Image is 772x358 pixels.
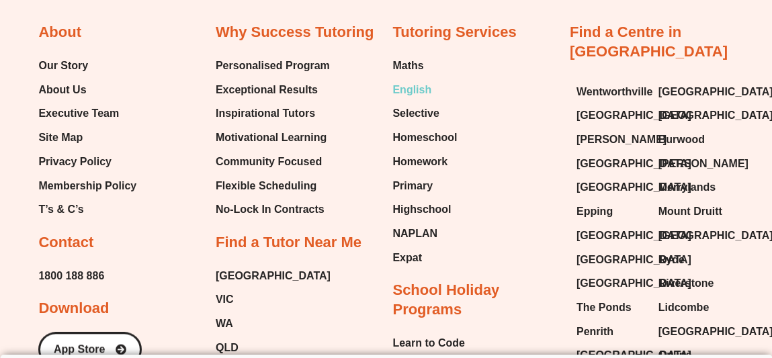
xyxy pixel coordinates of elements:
[393,224,458,244] a: NAPLAN
[216,80,318,100] span: Exceptional Results
[216,176,316,196] span: Flexible Scheduling
[216,338,239,358] span: QLD
[38,23,81,42] h2: About
[216,233,361,253] h2: Find a Tutor Near Me
[576,105,645,126] a: [GEOGRAPHIC_DATA]
[576,82,653,102] span: Wentworthville
[38,152,112,172] span: Privacy Policy
[216,103,330,124] a: Inspirational Tutors
[216,314,331,334] a: WA
[393,128,458,148] a: Homeschool
[576,105,691,126] span: [GEOGRAPHIC_DATA]
[216,338,331,358] a: QLD
[216,176,330,196] a: Flexible Scheduling
[38,128,83,148] span: Site Map
[216,266,331,286] a: [GEOGRAPHIC_DATA]
[658,202,722,222] span: Mount Druitt
[54,344,105,355] span: App Store
[658,105,727,126] a: [GEOGRAPHIC_DATA]
[38,199,83,220] span: T’s & C’s
[658,130,727,150] a: Burwood
[38,103,119,124] span: Executive Team
[393,80,458,100] a: English
[393,103,439,124] span: Selective
[576,130,667,150] span: [PERSON_NAME]
[216,152,322,172] span: Community Focused
[393,333,476,353] a: Learn to Code
[393,103,458,124] a: Selective
[216,128,327,148] span: Motivational Learning
[393,333,466,353] span: Learn to Code
[658,177,727,197] a: Merrylands
[576,202,645,222] a: Epping
[216,128,330,148] a: Motivational Learning
[393,248,423,268] span: Expat
[38,56,88,76] span: Our Story
[576,154,691,174] span: [GEOGRAPHIC_DATA]
[576,202,613,222] span: Epping
[393,199,458,220] a: Highschool
[393,281,557,319] h2: School Holiday Programs
[38,199,136,220] a: T’s & C’s
[216,314,233,334] span: WA
[570,24,728,60] a: Find a Centre in [GEOGRAPHIC_DATA]
[38,103,136,124] a: Executive Team
[576,177,645,197] a: [GEOGRAPHIC_DATA]
[216,152,330,172] a: Community Focused
[393,56,458,76] a: Maths
[393,199,452,220] span: Highschool
[216,23,374,42] h2: Why Success Tutoring
[393,224,438,244] span: NAPLAN
[658,82,727,102] a: [GEOGRAPHIC_DATA]
[393,176,433,196] span: Primary
[393,56,424,76] span: Maths
[393,152,448,172] span: Homework
[548,206,772,358] iframe: Chat Widget
[576,154,645,174] a: [GEOGRAPHIC_DATA]
[393,176,458,196] a: Primary
[216,103,315,124] span: Inspirational Tutors
[658,154,727,174] a: [PERSON_NAME]
[658,154,748,174] span: [PERSON_NAME]
[216,289,331,310] a: VIC
[38,152,136,172] a: Privacy Policy
[38,266,104,286] a: 1800 188 886
[38,176,136,196] a: Membership Policy
[216,199,330,220] a: No-Lock In Contracts
[393,80,432,100] span: English
[38,128,136,148] a: Site Map
[576,82,645,102] a: Wentworthville
[216,80,330,100] a: Exceptional Results
[38,80,136,100] a: About Us
[216,289,234,310] span: VIC
[393,23,517,42] h2: Tutoring Services
[38,56,136,76] a: Our Story
[38,299,109,318] h2: Download
[576,130,645,150] a: [PERSON_NAME]
[576,177,691,197] span: [GEOGRAPHIC_DATA]
[216,56,330,76] a: Personalised Program
[658,130,705,150] span: Burwood
[38,80,86,100] span: About Us
[658,202,727,222] a: Mount Druitt
[393,248,458,268] a: Expat
[216,199,325,220] span: No-Lock In Contracts
[38,233,93,253] h2: Contact
[393,152,458,172] a: Homework
[658,177,716,197] span: Merrylands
